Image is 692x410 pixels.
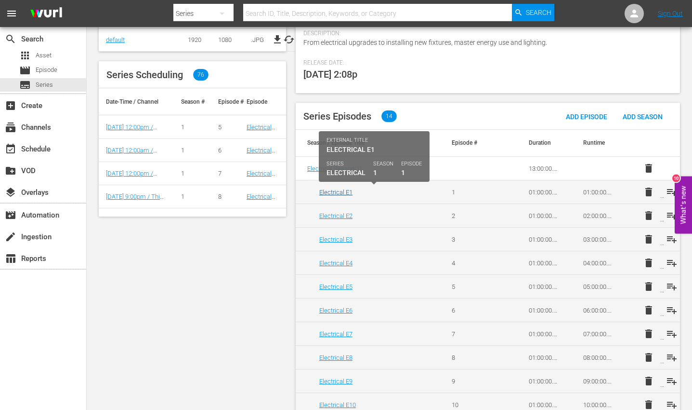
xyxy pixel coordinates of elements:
[296,130,440,157] th: Season / Episode Title
[572,228,626,251] td: 03:00:00.000
[174,88,211,115] th: Season #
[319,401,356,409] a: Electrical E10
[440,130,494,157] th: Episode #
[211,88,239,115] th: Episode #
[319,307,353,314] a: Electrical E6
[319,212,353,219] a: Electrical E2
[440,299,494,322] td: 6
[247,193,275,207] a: Electrical E8
[303,39,547,46] span: From electrical upgrades to installing new fixtures, master energy use and lighting.
[106,147,157,168] a: [DATE] 12:00am / This Old House Shorts
[5,165,16,177] span: VOD
[658,10,683,17] a: Sign Out
[572,369,626,393] td: 09:00:00.000
[440,251,494,275] td: 4
[319,189,353,196] a: Electrical E1
[5,143,16,155] span: Schedule
[512,4,554,21] button: Search
[572,130,626,157] th: Runtime
[666,210,678,221] span: playlist_add
[660,180,683,204] button: playlist_add
[666,281,678,292] span: playlist_add
[517,130,571,157] th: Duration
[218,170,232,177] div: 7
[307,165,362,172] span: Electrical Season ( 1 )
[666,304,678,316] span: playlist_add
[572,299,626,322] td: 06:00:00.000
[666,233,678,245] span: playlist_add
[319,260,353,267] a: Electrical E4
[615,113,670,121] span: Add Season
[381,110,397,122] span: 14
[319,236,353,243] a: Electrical E3
[558,108,615,125] button: Add Episode
[181,193,204,200] div: 1
[303,30,667,38] span: Description:
[283,34,295,45] button: cached
[660,322,683,345] button: playlist_add
[643,304,654,316] span: delete
[666,257,678,269] span: playlist_add
[106,69,183,81] span: Series Scheduling
[643,233,654,245] span: delete
[5,33,16,45] span: Search
[440,204,494,228] td: 2
[440,369,494,393] td: 9
[5,100,16,111] span: Create
[106,170,157,191] a: [DATE] 12:00pm / This Old House Shorts
[303,110,371,122] span: Series Episodes
[303,59,667,67] span: Release Date:
[558,113,615,121] span: Add Episode
[643,281,654,292] span: delete
[181,123,204,131] div: 1
[517,346,571,369] td: 01:00:00.000
[637,157,660,180] button: delete
[244,28,272,51] td: .JPG
[660,369,683,393] button: playlist_add
[247,147,275,161] a: Electrical E6
[36,51,52,60] span: Asset
[19,79,31,91] span: Series
[517,322,571,346] td: 01:00:00.000
[239,88,286,115] th: Episode
[675,177,692,234] button: Open Feedback Widget
[666,352,678,363] span: playlist_add
[637,346,660,369] button: delete
[517,369,571,393] td: 01:00:00.000
[193,69,209,81] span: 76
[440,346,494,369] td: 8
[36,80,53,90] span: Series
[666,186,678,198] span: playlist_add
[637,369,660,393] button: delete
[660,228,683,251] button: playlist_add
[211,28,244,51] td: 1080
[637,299,660,322] button: delete
[36,65,57,75] span: Episode
[319,283,353,290] a: Electrical E5
[666,328,678,340] span: playlist_add
[572,204,626,228] td: 02:00:00.000
[6,8,17,19] span: menu
[5,231,16,243] span: Ingestion
[517,251,571,275] td: 01:00:00.000
[637,180,660,204] button: delete
[218,147,232,154] div: 6
[517,157,571,180] td: 13:00:00.000
[106,193,164,207] a: [DATE] 9:00pm / This Old House Shorts
[99,88,174,115] th: Date-Time / Channel
[660,299,683,322] button: playlist_add
[23,2,69,25] img: ans4CAIJ8jUAAAAAAAAAAAAAAAAAAAAAAAAgQb4GAAAAAAAAAAAAAAAAAAAAAAAAJMjXAAAAAAAAAAAAAAAAAAAAAAAAgAT5G...
[218,123,232,131] div: 5
[5,187,16,198] span: Overlays
[5,209,16,221] span: Automation
[637,251,660,274] button: delete
[643,257,654,269] span: delete
[643,210,654,221] span: delete
[272,34,283,45] a: file_download
[307,165,362,172] a: Electrical Season(1)
[637,275,660,298] button: delete
[517,180,571,204] td: 01:00:00.000
[5,122,16,133] span: Channels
